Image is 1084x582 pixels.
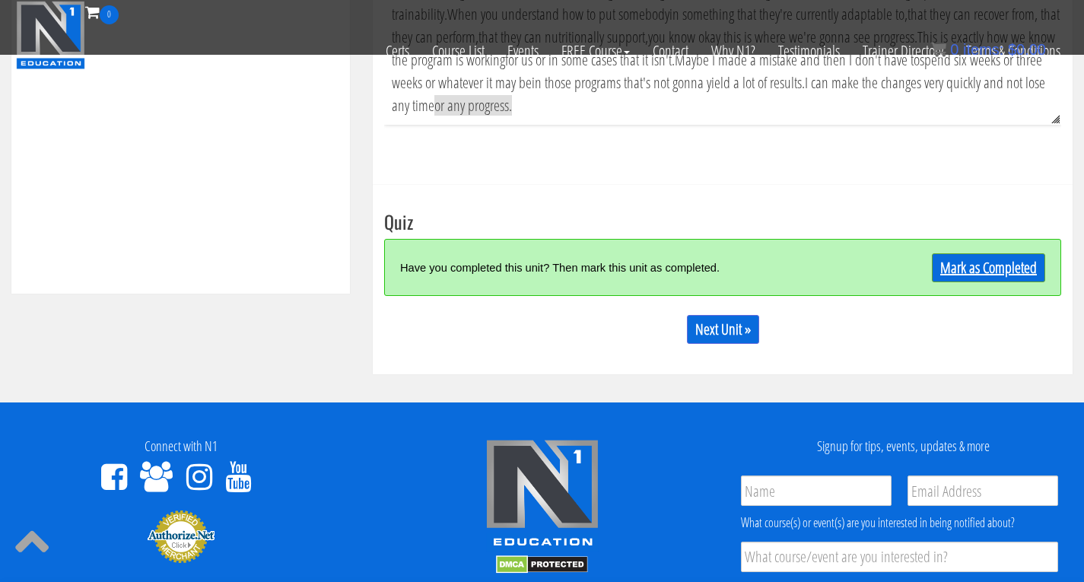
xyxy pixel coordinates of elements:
img: icon11.png [931,42,946,57]
a: Trainer Directory [851,24,955,78]
h4: Signup for tips, events, updates & more [734,439,1073,454]
input: Name [741,475,892,506]
a: Mark as Completed [932,253,1045,282]
a: Next Unit » [687,315,759,344]
span: items: [963,41,1003,58]
img: n1-education [16,1,85,69]
h3: Quiz [384,211,1061,231]
bdi: 0.00 [1008,41,1046,58]
a: Why N1? [700,24,767,78]
a: Contact [641,24,700,78]
a: Certs [374,24,421,78]
h4: Connect with N1 [11,439,350,454]
span: 0 [950,41,958,58]
a: FREE Course [550,24,641,78]
input: Email Address [908,475,1058,506]
input: What course/event are you interested in? [741,542,1058,572]
span: in those programs that's not gonna yield a lot of results. [532,72,805,93]
img: Authorize.Net Merchant - Click to Verify [147,509,215,564]
a: Testimonials [767,24,851,78]
a: 0 items: $0.00 [931,41,1046,58]
span: $ [1008,41,1016,58]
img: n1-edu-logo [485,439,599,552]
span: or any progress. [434,95,512,116]
a: Course List [421,24,496,78]
div: What course(s) or event(s) are you interested in being notified about? [741,514,1058,532]
a: 0 [85,2,119,22]
img: DMCA.com Protection Status [496,555,588,574]
a: Events [496,24,550,78]
a: Terms & Conditions [955,24,1072,78]
div: Have you completed this unit? Then mark this unit as completed. [400,251,876,284]
span: 0 [100,5,119,24]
